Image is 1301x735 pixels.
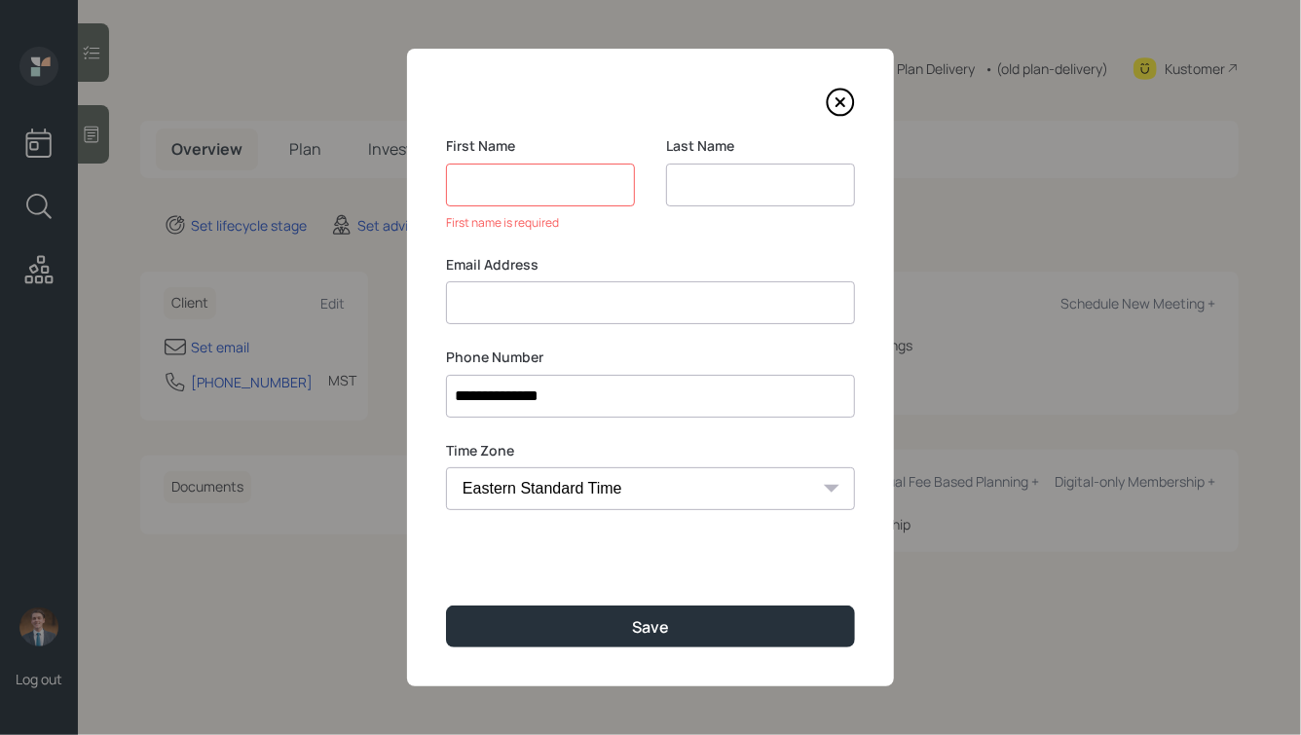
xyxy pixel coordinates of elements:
label: First Name [446,136,635,156]
button: Save [446,606,855,647]
div: First name is required [446,214,635,232]
div: Save [632,616,669,638]
label: Last Name [666,136,855,156]
label: Time Zone [446,441,855,460]
label: Email Address [446,255,855,275]
label: Phone Number [446,348,855,367]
